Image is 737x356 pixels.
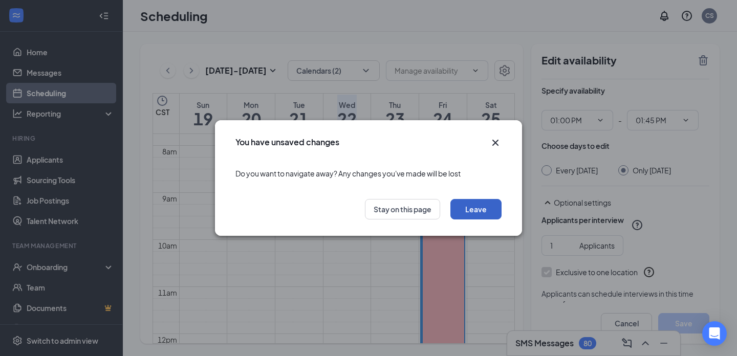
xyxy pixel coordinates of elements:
div: Do you want to navigate away? Any changes you've made will be lost [235,158,502,189]
button: Stay on this page [365,199,440,219]
button: Leave [450,199,502,219]
svg: Cross [489,137,502,149]
h3: You have unsaved changes [235,137,339,148]
div: Open Intercom Messenger [702,321,727,346]
button: Close [489,137,502,149]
